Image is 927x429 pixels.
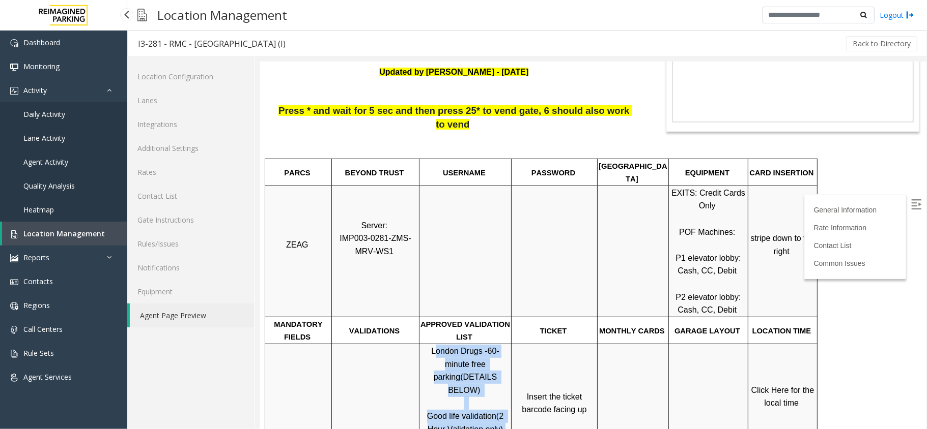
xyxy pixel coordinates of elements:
[23,109,65,119] span: Daily Activity
[416,192,484,213] span: P1 elevator lobby: Cash, CC, Debit
[174,285,240,319] span: 60-minute free parking
[10,87,18,95] img: 'icon'
[101,159,128,168] span: Server:
[554,144,617,152] a: General Information
[10,302,18,310] img: 'icon'
[127,256,254,280] a: Notifications
[280,265,307,273] span: TICKET
[137,3,147,27] img: pageIcon
[412,127,488,148] span: EXITS: Credit Cards Only
[415,265,481,273] span: GARAGE LAYOUT
[23,277,53,286] span: Contacts
[23,85,47,95] span: Activity
[652,137,662,147] img: Open/Close Sidebar Menu
[23,205,54,214] span: Heatmap
[272,107,316,115] span: PASSWORD
[26,178,49,187] span: ZEAG
[23,38,60,47] span: Dashboard
[2,222,127,246] a: Location Management
[24,107,50,115] span: PARCS
[554,197,606,205] a: Common Issues
[493,265,552,273] span: LOCATION TIME
[10,230,18,238] img: 'icon'
[492,324,557,346] a: Click Here for the local time
[127,65,254,88] a: Location Configuration
[23,133,65,143] span: Lane Activity
[554,162,607,170] a: Rate Information
[130,303,254,327] a: Agent Page Preview
[491,172,557,194] span: stripe down to the right
[161,258,252,280] span: APPROVED VALIDATION LIST
[188,311,240,332] span: (DETAILS BELOW)
[340,265,405,273] span: MONTHLY CARDS
[262,330,327,352] span: Insert the ticket barcode facing up
[880,10,914,20] a: Logout
[23,181,75,191] span: Quality Analysis
[172,285,228,293] span: London Drugs -
[19,43,373,68] span: Press * and wait for 5 sec and then press 25* to vend gate, 6 should also work to vend
[152,3,292,27] h3: Location Management
[419,166,475,174] span: POF Machines:
[138,37,286,50] div: I3-281 - RMC - [GEOGRAPHIC_DATA] (I)
[10,63,18,71] img: 'icon'
[127,88,254,112] a: Lanes
[127,280,254,303] a: Equipment
[339,100,407,121] span: [GEOGRAPHIC_DATA]
[10,278,18,286] img: 'icon'
[23,253,49,262] span: Reports
[23,324,63,334] span: Call Centers
[14,258,65,280] span: MANDATORY FIELDS
[426,107,470,115] span: EQUIPMENT
[23,372,72,382] span: Agent Services
[10,254,18,262] img: 'icon'
[127,112,254,136] a: Integrations
[86,107,145,115] span: BEYOND TRUST
[10,350,18,358] img: 'icon'
[23,300,50,310] span: Regions
[10,39,18,47] img: 'icon'
[23,157,68,167] span: Agent Activity
[90,265,140,273] span: VALIDATIONS
[10,374,18,382] img: 'icon'
[906,10,914,20] img: logout
[127,160,254,184] a: Rates
[183,107,226,115] span: USERNAME
[120,6,269,14] font: Updated by [PERSON_NAME] - [DATE]
[23,229,105,238] span: Location Management
[23,62,60,71] span: Monitoring
[23,348,54,358] span: Rule Sets
[416,231,484,253] span: P2 elevator lobby: Cash, CC, Debit
[10,326,18,334] img: 'icon'
[490,107,554,115] span: CARD INSERTION
[167,350,237,358] span: Good life validation
[846,36,917,51] button: Back to Directory
[127,136,254,160] a: Additional Settings
[554,179,592,188] a: Contact List
[127,208,254,232] a: Gate Instructions
[127,232,254,256] a: Rules/Issues
[80,172,152,194] span: IMP003-0281-ZMS-MRV-WS1
[127,184,254,208] a: Contact List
